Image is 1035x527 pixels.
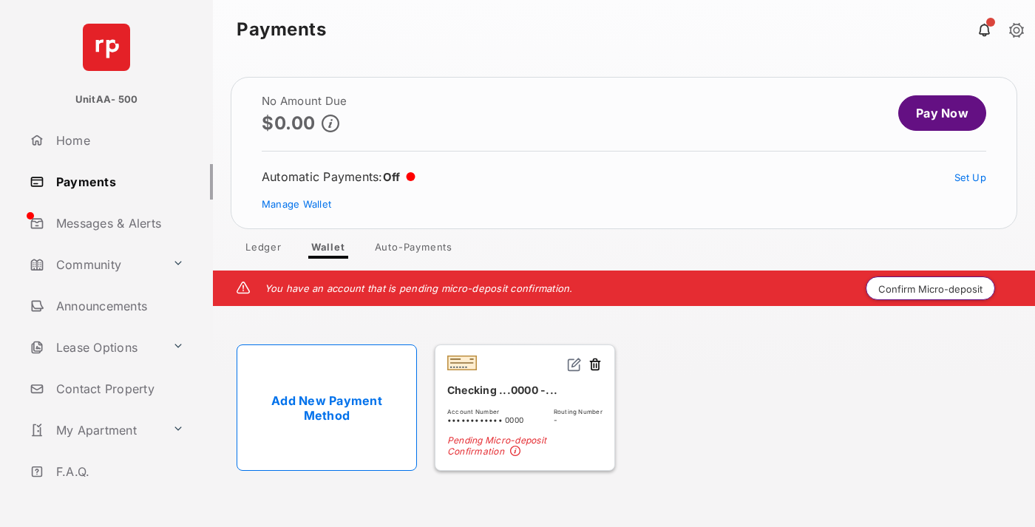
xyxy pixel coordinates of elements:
a: Wallet [299,241,357,259]
p: UnitAA- 500 [75,92,138,107]
a: Messages & Alerts [24,205,213,241]
a: Lease Options [24,330,166,365]
img: svg+xml;base64,PHN2ZyB2aWV3Qm94PSIwIDAgMjQgMjQiIHdpZHRoPSIxNiIgaGVpZ2h0PSIxNiIgZmlsbD0ibm9uZSIgeG... [567,357,582,372]
a: My Apartment [24,412,166,448]
span: Off [383,170,401,184]
span: - [554,415,603,424]
img: svg+xml;base64,PHN2ZyB4bWxucz0iaHR0cDovL3d3dy53My5vcmcvMjAwMC9zdmciIHdpZHRoPSI2NCIgaGVpZ2h0PSI2NC... [83,24,130,71]
em: You have an account that is pending micro-deposit confirmation. [265,282,573,294]
div: Checking ...0000 -... [447,378,603,402]
h2: No Amount Due [262,95,347,107]
a: Set Up [954,171,987,183]
a: Payments [24,164,213,200]
span: Routing Number [554,408,603,415]
strong: Payments [237,21,326,38]
span: Account Number [447,408,523,415]
a: Manage Wallet [262,198,331,210]
a: Add New Payment Method [237,344,417,471]
p: $0.00 [262,113,316,133]
a: Contact Property [24,371,213,407]
a: Community [24,247,166,282]
div: Automatic Payments : [262,169,415,184]
a: F.A.Q. [24,454,213,489]
a: Auto-Payments [363,241,464,259]
span: •••••••••••• 0000 [447,415,523,424]
a: Ledger [234,241,293,259]
button: Confirm Micro-deposit [866,276,995,300]
span: Pending Micro-deposit Confirmation [447,435,603,458]
a: Announcements [24,288,213,324]
a: Home [24,123,213,158]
